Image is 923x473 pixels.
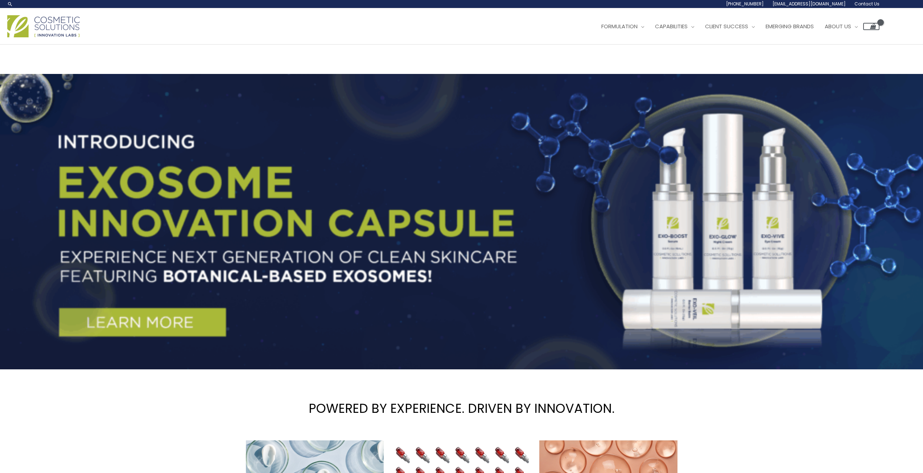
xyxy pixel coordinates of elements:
[772,1,846,7] span: [EMAIL_ADDRESS][DOMAIN_NAME]
[825,22,851,30] span: About Us
[7,1,13,7] a: Search icon link
[700,16,760,37] a: Client Success
[596,16,650,37] a: Formulation
[819,16,863,37] a: About Us
[854,1,879,7] span: Contact Us
[705,22,748,30] span: Client Success
[650,16,700,37] a: Capabilities
[760,16,819,37] a: Emerging Brands
[655,22,688,30] span: Capabilities
[601,22,638,30] span: Formulation
[7,15,80,37] img: Cosmetic Solutions Logo
[766,22,814,30] span: Emerging Brands
[863,23,879,30] a: View Shopping Cart, empty
[726,1,764,7] span: [PHONE_NUMBER]
[590,16,879,37] nav: Site Navigation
